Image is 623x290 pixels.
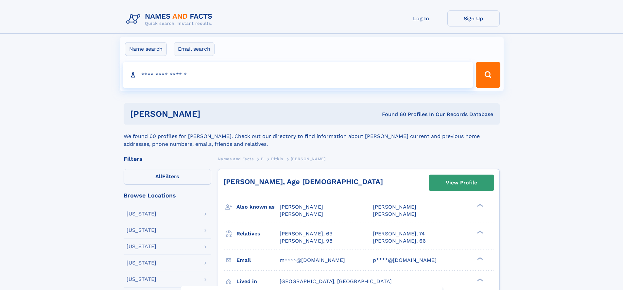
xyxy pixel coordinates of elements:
[124,169,211,185] label: Filters
[125,42,167,56] label: Name search
[476,230,483,234] div: ❯
[236,201,280,213] h3: Also known as
[236,255,280,266] h3: Email
[447,10,500,26] a: Sign Up
[127,244,156,249] div: [US_STATE]
[476,203,483,208] div: ❯
[127,211,156,216] div: [US_STATE]
[218,155,254,163] a: Names and Facts
[476,62,500,88] button: Search Button
[130,110,291,118] h1: [PERSON_NAME]
[261,155,264,163] a: P
[271,155,283,163] a: Pitkin
[373,211,416,217] span: [PERSON_NAME]
[271,157,283,161] span: Pitkin
[395,10,447,26] a: Log In
[280,211,323,217] span: [PERSON_NAME]
[223,178,383,186] a: [PERSON_NAME], Age [DEMOGRAPHIC_DATA]
[123,62,473,88] input: search input
[127,260,156,265] div: [US_STATE]
[280,230,333,237] a: [PERSON_NAME], 69
[236,276,280,287] h3: Lived in
[291,111,493,118] div: Found 60 Profiles In Our Records Database
[127,277,156,282] div: [US_STATE]
[236,228,280,239] h3: Relatives
[429,175,494,191] a: View Profile
[124,10,218,28] img: Logo Names and Facts
[280,237,333,245] a: [PERSON_NAME], 98
[373,204,416,210] span: [PERSON_NAME]
[124,156,211,162] div: Filters
[476,256,483,261] div: ❯
[476,278,483,282] div: ❯
[174,42,215,56] label: Email search
[446,175,477,190] div: View Profile
[280,278,392,284] span: [GEOGRAPHIC_DATA], [GEOGRAPHIC_DATA]
[280,204,323,210] span: [PERSON_NAME]
[291,157,326,161] span: [PERSON_NAME]
[124,193,211,198] div: Browse Locations
[373,237,426,245] a: [PERSON_NAME], 66
[127,228,156,233] div: [US_STATE]
[124,125,500,148] div: We found 60 profiles for [PERSON_NAME]. Check out our directory to find information about [PERSON...
[155,173,162,179] span: All
[261,157,264,161] span: P
[373,230,425,237] a: [PERSON_NAME], 74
